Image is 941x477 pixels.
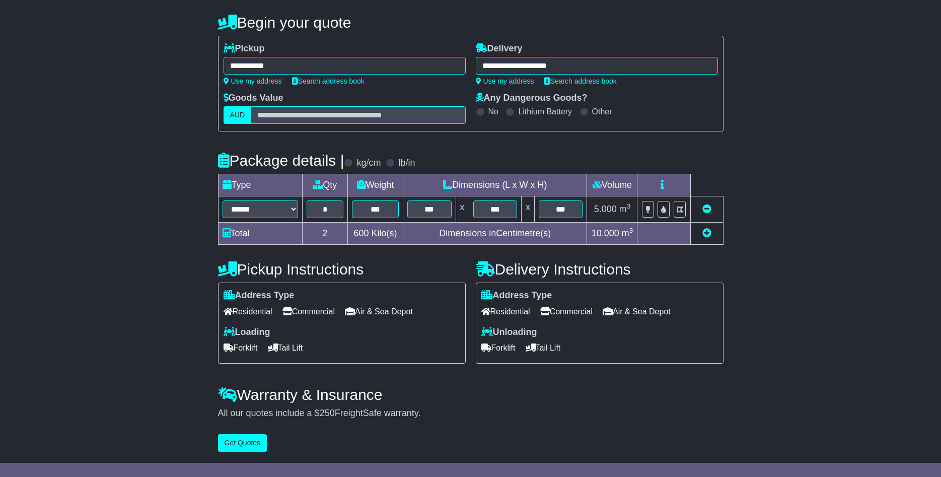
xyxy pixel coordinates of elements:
h4: Delivery Instructions [476,261,723,278]
span: Forklift [481,340,516,356]
span: Tail Lift [268,340,303,356]
label: AUD [224,106,252,124]
td: x [521,196,534,223]
label: Loading [224,327,270,338]
label: Lithium Battery [518,107,572,116]
div: All our quotes include a $ FreightSafe warranty. [218,408,723,419]
span: 10.000 [592,228,619,238]
td: Qty [302,174,348,196]
span: Tail Lift [526,340,561,356]
span: 600 [354,228,369,238]
td: Volume [587,174,637,196]
label: Address Type [481,290,552,301]
span: Residential [224,304,272,319]
span: 5.000 [594,204,617,214]
label: No [488,107,498,116]
h4: Package details | [218,152,344,169]
label: Delivery [476,43,523,54]
sup: 3 [629,227,633,234]
label: lb/in [398,158,415,169]
span: Commercial [540,304,593,319]
label: kg/cm [356,158,381,169]
span: 250 [320,408,335,418]
label: Unloading [481,327,537,338]
a: Use my address [224,77,282,85]
td: Dimensions in Centimetre(s) [403,223,587,245]
span: Air & Sea Depot [345,304,413,319]
label: Pickup [224,43,265,54]
a: Add new item [702,228,711,238]
h4: Warranty & Insurance [218,386,723,403]
a: Remove this item [702,204,711,214]
label: Other [592,107,612,116]
a: Use my address [476,77,534,85]
sup: 3 [627,202,631,210]
a: Search address book [292,77,365,85]
td: Kilo(s) [348,223,403,245]
span: Forklift [224,340,258,356]
td: Dimensions (L x W x H) [403,174,587,196]
td: Type [218,174,302,196]
td: 2 [302,223,348,245]
span: Commercial [282,304,335,319]
label: Address Type [224,290,295,301]
span: Air & Sea Depot [603,304,671,319]
span: m [619,204,631,214]
td: Total [218,223,302,245]
h4: Pickup Instructions [218,261,466,278]
button: Get Quotes [218,434,267,452]
span: m [622,228,633,238]
span: Residential [481,304,530,319]
td: Weight [348,174,403,196]
a: Search address book [544,77,617,85]
h4: Begin your quote [218,14,723,31]
label: Goods Value [224,93,283,104]
td: x [456,196,469,223]
label: Any Dangerous Goods? [476,93,588,104]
